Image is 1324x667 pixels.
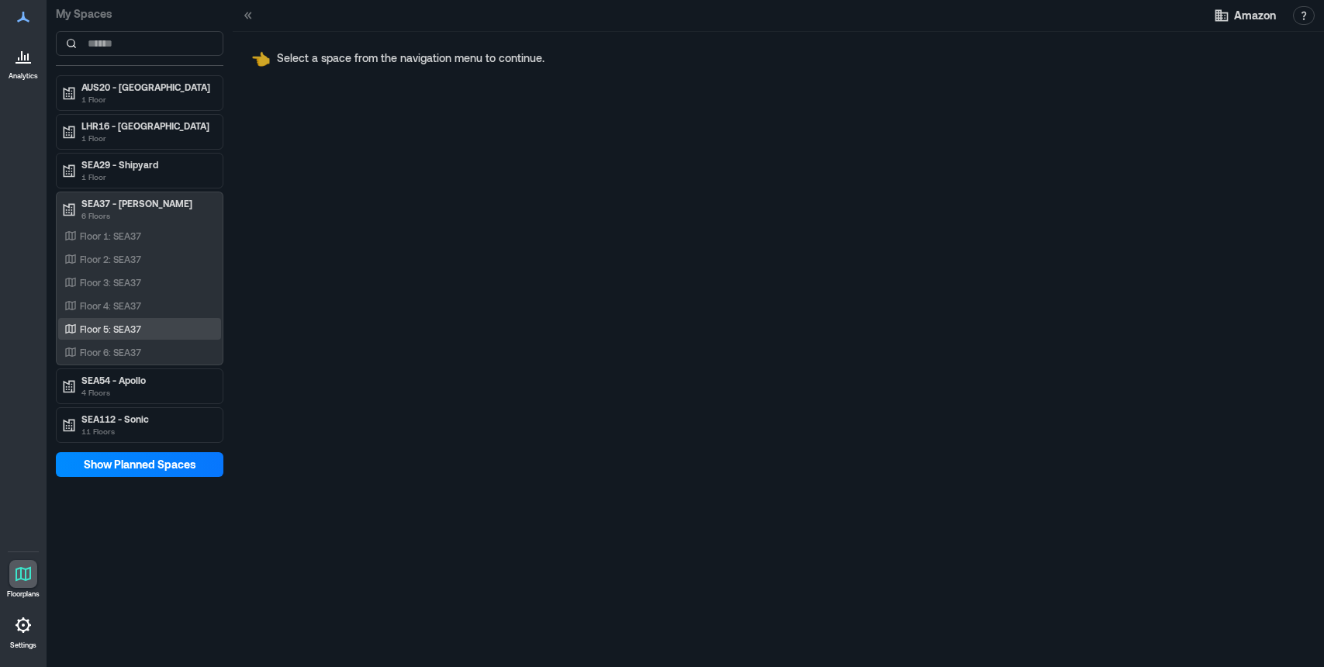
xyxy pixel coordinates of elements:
[80,299,141,312] p: Floor 4: SEA37
[81,81,212,93] p: AUS20 - [GEOGRAPHIC_DATA]
[81,119,212,132] p: LHR16 - [GEOGRAPHIC_DATA]
[81,413,212,425] p: SEA112 - Sonic
[1234,8,1276,23] span: Amazon
[80,253,141,265] p: Floor 2: SEA37
[251,49,271,67] span: pointing left
[4,37,43,85] a: Analytics
[80,230,141,242] p: Floor 1: SEA37
[81,132,212,144] p: 1 Floor
[84,457,196,472] span: Show Planned Spaces
[1209,3,1281,28] button: Amazon
[80,276,141,289] p: Floor 3: SEA37
[81,374,212,386] p: SEA54 - Apollo
[81,171,212,183] p: 1 Floor
[7,589,40,599] p: Floorplans
[80,346,141,358] p: Floor 6: SEA37
[2,555,44,603] a: Floorplans
[80,323,141,335] p: Floor 5: SEA37
[81,386,212,399] p: 4 Floors
[277,50,544,66] p: Select a space from the navigation menu to continue.
[81,197,212,209] p: SEA37 - [PERSON_NAME]
[5,607,42,655] a: Settings
[81,209,212,222] p: 6 Floors
[56,452,223,477] button: Show Planned Spaces
[81,158,212,171] p: SEA29 - Shipyard
[10,641,36,650] p: Settings
[9,71,38,81] p: Analytics
[81,425,212,437] p: 11 Floors
[56,6,223,22] p: My Spaces
[81,93,212,105] p: 1 Floor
